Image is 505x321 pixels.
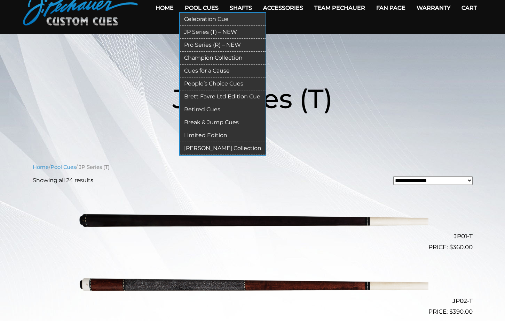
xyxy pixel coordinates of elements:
[180,90,266,103] a: Brett Favre Ltd Edition Cue
[33,191,473,252] a: JP01-T $360.00
[180,116,266,129] a: Break & Jump Cues
[180,39,266,52] a: Pro Series (R) – NEW
[50,164,76,170] a: Pool Cues
[180,142,266,155] a: [PERSON_NAME] Collection
[180,13,266,26] a: Celebration Cue
[180,129,266,142] a: Limited Edition
[77,255,428,313] img: JP02-T
[180,77,266,90] a: People’s Choice Cues
[180,65,266,77] a: Cues for a Cause
[33,176,93,185] p: Showing all 24 results
[33,163,473,171] nav: Breadcrumb
[180,52,266,65] a: Champion Collection
[77,191,428,249] img: JP01-T
[173,82,333,115] span: JP Series (T)
[33,294,473,307] h2: JP02-T
[449,308,473,315] bdi: 390.00
[33,230,473,243] h2: JP01-T
[33,255,473,316] a: JP02-T $390.00
[180,26,266,39] a: JP Series (T) – NEW
[180,103,266,116] a: Retired Cues
[449,244,473,251] bdi: 360.00
[393,176,473,185] select: Shop order
[449,308,453,315] span: $
[33,164,49,170] a: Home
[449,244,453,251] span: $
